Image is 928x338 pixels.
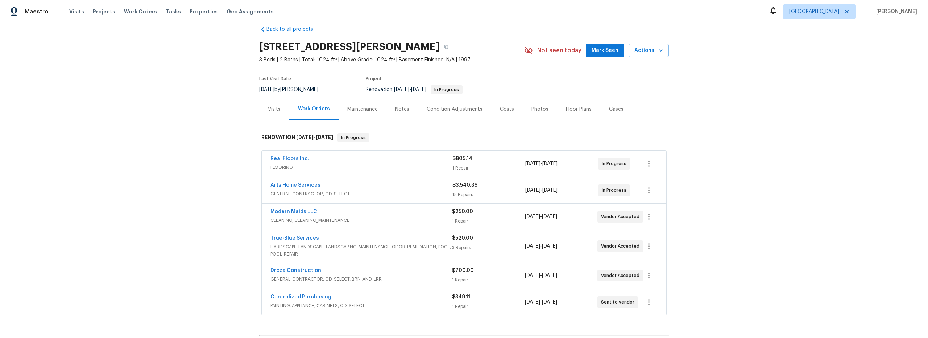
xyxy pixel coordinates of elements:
[431,87,462,92] span: In Progress
[452,236,473,241] span: $520.00
[873,8,917,15] span: [PERSON_NAME]
[259,87,274,92] span: [DATE]
[259,85,327,94] div: by [PERSON_NAME]
[537,47,581,54] span: Not seen today
[259,43,440,50] h2: [STREET_ADDRESS][PERSON_NAME]
[525,272,557,279] span: -
[347,106,378,113] div: Maintenance
[601,298,637,306] span: Sent to vendor
[525,161,540,166] span: [DATE]
[601,243,642,250] span: Vendor Accepted
[452,209,473,214] span: $250.00
[525,213,557,220] span: -
[366,87,463,92] span: Renovation
[586,44,624,57] button: Mark Seen
[338,134,369,141] span: In Progress
[395,106,409,113] div: Notes
[542,188,558,193] span: [DATE]
[268,106,281,113] div: Visits
[366,77,382,81] span: Project
[531,106,548,113] div: Photos
[394,87,426,92] span: -
[259,126,669,149] div: RENOVATION [DATE]-[DATE]In Progress
[270,190,452,197] span: GENERAL_CONTRACTOR, OD_SELECT
[427,106,482,113] div: Condition Adjustments
[270,243,452,258] span: HARDSCAPE_LANDSCAPE, LANDSCAPING_MAINTENANCE, ODOR_REMEDIATION, POOL, POOL_REPAIR
[525,298,557,306] span: -
[452,303,525,310] div: 1 Repair
[629,44,669,57] button: Actions
[525,273,540,278] span: [DATE]
[602,187,629,194] span: In Progress
[270,302,452,309] span: PAINTING, APPLIANCE, CABINETS, OD_SELECT
[270,209,317,214] a: Modern Maids LLC
[452,294,470,300] span: $349.11
[394,87,409,92] span: [DATE]
[270,268,321,273] a: Droza Construction
[525,300,540,305] span: [DATE]
[270,294,331,300] a: Centralized Purchasing
[525,214,540,219] span: [DATE]
[452,164,525,172] div: 1 Repair
[542,300,557,305] span: [DATE]
[411,87,426,92] span: [DATE]
[270,183,320,188] a: Arts Home Services
[634,46,663,55] span: Actions
[190,8,218,15] span: Properties
[452,217,525,225] div: 1 Repair
[296,135,314,140] span: [DATE]
[525,160,558,167] span: -
[296,135,333,140] span: -
[259,56,524,64] span: 3 Beds | 2 Baths | Total: 1024 ft² | Above Grade: 1024 ft² | Basement Finished: N/A | 1997
[452,183,477,188] span: $3,540.36
[525,244,540,249] span: [DATE]
[270,164,452,171] span: FLOORING
[270,156,309,161] a: Real Floors Inc.
[525,187,558,194] span: -
[609,106,623,113] div: Cases
[316,135,333,140] span: [DATE]
[270,236,319,241] a: True-Blue Services
[542,244,557,249] span: [DATE]
[452,276,525,284] div: 1 Repair
[566,106,592,113] div: Floor Plans
[93,8,115,15] span: Projects
[789,8,839,15] span: [GEOGRAPHIC_DATA]
[227,8,274,15] span: Geo Assignments
[124,8,157,15] span: Work Orders
[452,244,525,251] div: 3 Repairs
[298,105,330,113] div: Work Orders
[69,8,84,15] span: Visits
[259,77,291,81] span: Last Visit Date
[542,161,558,166] span: [DATE]
[601,213,642,220] span: Vendor Accepted
[452,156,472,161] span: $805.14
[542,214,557,219] span: [DATE]
[452,268,474,273] span: $700.00
[500,106,514,113] div: Costs
[25,8,49,15] span: Maestro
[525,243,557,250] span: -
[592,46,618,55] span: Mark Seen
[259,26,329,33] a: Back to all projects
[602,160,629,167] span: In Progress
[261,133,333,142] h6: RENOVATION
[542,273,557,278] span: [DATE]
[525,188,540,193] span: [DATE]
[270,217,452,224] span: CLEANING, CLEANING_MAINTENANCE
[440,40,453,53] button: Copy Address
[601,272,642,279] span: Vendor Accepted
[452,191,525,198] div: 15 Repairs
[270,276,452,283] span: GENERAL_CONTRACTOR, OD_SELECT, BRN_AND_LRR
[166,9,181,14] span: Tasks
